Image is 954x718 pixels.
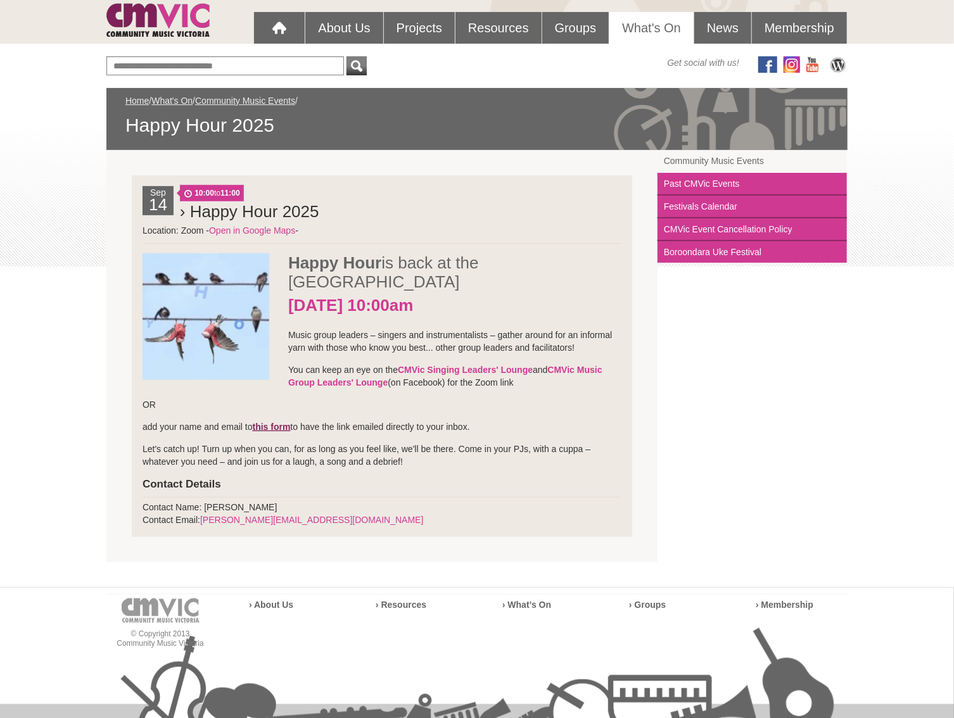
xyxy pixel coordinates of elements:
p: add your name and email to to have the link emailed directly to your inbox. [143,420,621,433]
a: Community Music Events [195,96,295,106]
h2: is back at the [GEOGRAPHIC_DATA] [143,253,621,296]
a: › Groups [629,600,666,610]
strong: 11:00 [220,189,240,198]
a: Groups [542,12,609,44]
h4: Contact Details [143,477,621,491]
a: › Resources [376,600,426,610]
img: CMVic Blog [829,56,848,73]
strong: 10:00 [194,189,214,198]
a: Projects [384,12,455,44]
a: CMVic Event Cancellation Policy [658,218,847,241]
div: Contact Name: [PERSON_NAME] Contact Email: [143,477,621,526]
a: › About Us [249,600,293,610]
a: What's On [151,96,193,106]
span: Get social with us! [667,56,739,69]
h2: › Happy Hour 2025 [180,199,621,224]
strong: [DATE] 10:00am [288,296,413,315]
a: Festivals Calendar [658,196,847,218]
img: cmvic-logo-footer.png [122,598,200,623]
a: Membership [752,12,847,44]
a: Home [125,96,149,106]
a: Community Music Events [658,150,847,173]
img: Happy_Hour_sq.jpg [143,253,269,380]
span: Happy Hour 2025 [125,113,829,137]
div: Sep [143,186,174,215]
div: / / / [125,94,829,137]
a: Past CMVic Events [658,173,847,196]
a: this form [253,422,291,432]
p: © Copyright 2013 Community Music Victoria [106,629,214,648]
a: Resources [455,12,542,44]
a: [PERSON_NAME][EMAIL_ADDRESS][DOMAIN_NAME] [200,515,423,525]
img: icon-instagram.png [784,56,800,73]
a: › What’s On [502,600,551,610]
a: Boroondara Uke Festival [658,241,847,263]
a: CMVic Singing Leaders' Lounge [398,365,533,375]
a: News [694,12,751,44]
a: › Membership [756,600,813,610]
a: What's On [609,12,694,44]
strong: Happy Hour [288,253,381,272]
a: CMVic Music Group Leaders' Lounge [288,365,602,387]
p: Let's catch up! Turn up when you can, for as long as you feel like, we'll be there. Come in your ... [143,443,621,468]
a: Open in Google Maps [209,225,295,236]
p: Music group leaders – singers and instrumentalists – gather around for an informal yarn with thos... [143,329,621,354]
p: OR [143,398,621,411]
li: Location: Zoom - - [132,175,632,537]
span: to [180,185,244,201]
a: About Us [305,12,383,44]
p: You can keep an eye on the and (on Facebook) for the Zoom link [143,363,621,389]
h2: 14 [146,199,170,215]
